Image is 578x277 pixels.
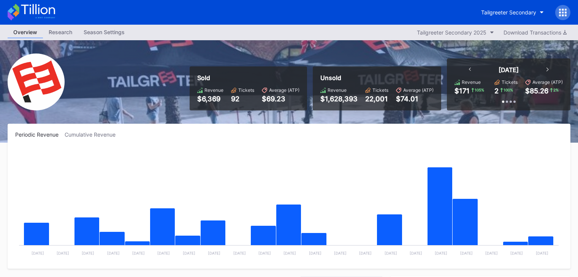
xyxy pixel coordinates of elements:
div: Average (ATP) [269,87,299,93]
div: $6,369 [197,95,223,103]
text: [DATE] [183,251,195,255]
a: Research [43,27,78,38]
div: Unsold [320,74,434,82]
text: [DATE] [435,251,447,255]
div: Tickets [372,87,388,93]
div: Periodic Revenue [15,131,65,138]
a: Season Settings [78,27,130,38]
text: [DATE] [334,251,347,255]
text: [DATE] [157,251,170,255]
div: 100 % [503,87,514,93]
text: [DATE] [536,251,548,255]
div: $1,628,393 [320,95,358,103]
button: Tailgreeter Secondary 2025 [413,27,498,38]
text: [DATE] [32,251,44,255]
text: [DATE] [385,251,397,255]
text: [DATE] [510,251,523,255]
div: [DATE] [499,66,519,74]
text: [DATE] [258,251,271,255]
div: Tickets [238,87,254,93]
div: 2 [494,87,499,95]
text: [DATE] [233,251,246,255]
text: [DATE] [57,251,69,255]
div: Average (ATP) [403,87,434,93]
div: Tailgreeter Secondary [481,9,536,16]
div: 92 [231,95,254,103]
button: Tailgreeter Secondary [475,5,549,19]
text: [DATE] [485,251,498,255]
button: Download Transactions [500,27,570,38]
text: [DATE] [359,251,372,255]
text: [DATE] [107,251,120,255]
div: 2 % [553,87,559,93]
img: Tailgreeter_Secondary.png [8,54,65,110]
div: Sold [197,74,299,82]
div: $74.01 [396,95,434,103]
div: Tickets [502,79,518,85]
div: Revenue [462,79,481,85]
text: [DATE] [208,251,220,255]
div: Revenue [328,87,347,93]
text: [DATE] [82,251,94,255]
text: [DATE] [309,251,321,255]
div: Revenue [204,87,223,93]
div: $85.26 [525,87,548,95]
div: 105 % [474,87,485,93]
text: [DATE] [132,251,145,255]
div: 22,001 [365,95,388,103]
text: [DATE] [410,251,422,255]
div: Average (ATP) [532,79,563,85]
div: Tailgreeter Secondary 2025 [417,29,486,36]
a: Overview [8,27,43,38]
text: [DATE] [283,251,296,255]
text: [DATE] [460,251,473,255]
div: Download Transactions [504,29,567,36]
div: $171 [454,87,470,95]
div: $69.23 [262,95,299,103]
div: Cumulative Revenue [65,131,122,138]
svg: Chart title [15,147,562,261]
